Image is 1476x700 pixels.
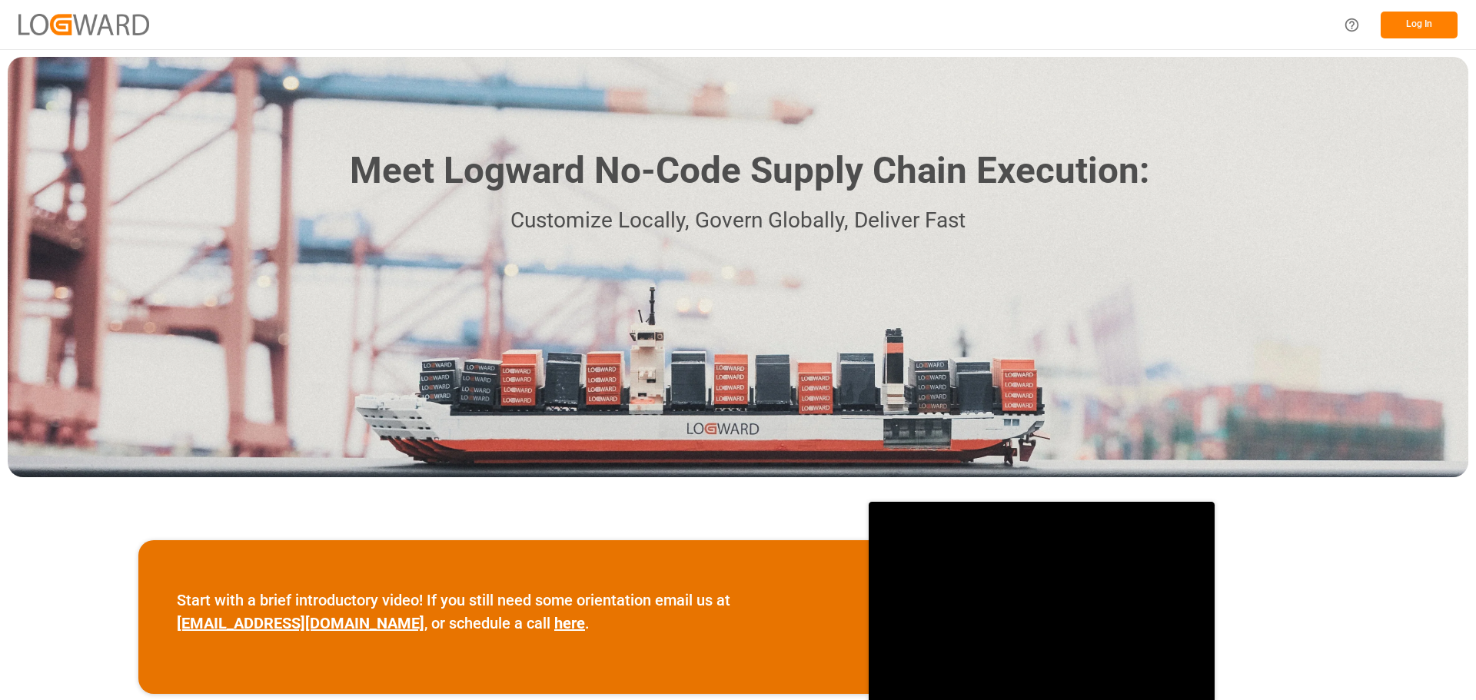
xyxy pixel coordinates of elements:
[327,204,1149,238] p: Customize Locally, Govern Globally, Deliver Fast
[177,589,830,635] p: Start with a brief introductory video! If you still need some orientation email us at , or schedu...
[177,614,424,632] a: [EMAIL_ADDRESS][DOMAIN_NAME]
[1335,8,1369,42] button: Help Center
[350,144,1149,198] h1: Meet Logward No-Code Supply Chain Execution:
[18,14,149,35] img: Logward_new_orange.png
[554,614,585,632] a: here
[1381,12,1458,38] button: Log In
